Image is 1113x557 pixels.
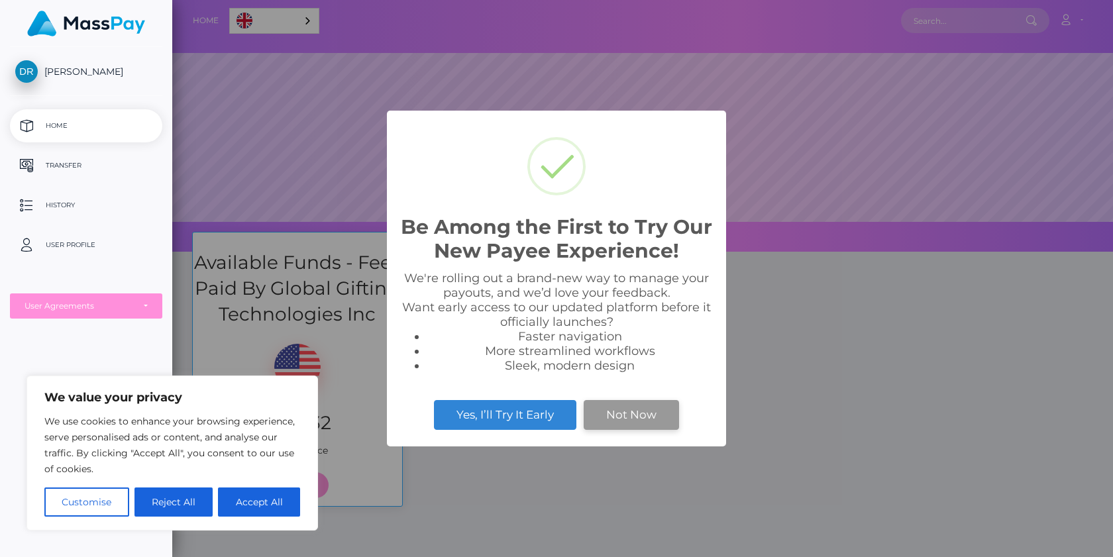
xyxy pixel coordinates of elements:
button: Reject All [134,487,213,517]
li: More streamlined workflows [427,344,713,358]
li: Sleek, modern design [427,358,713,373]
p: Home [15,116,157,136]
p: We value your privacy [44,389,300,405]
button: Yes, I’ll Try It Early [434,400,576,429]
li: Faster navigation [427,329,713,344]
img: MassPay [27,11,145,36]
span: [PERSON_NAME] [10,66,162,77]
button: Not Now [584,400,679,429]
div: We value your privacy [26,376,318,531]
div: User Agreements [25,301,133,311]
p: User Profile [15,235,157,255]
button: User Agreements [10,293,162,319]
p: We use cookies to enhance your browsing experience, serve personalised ads or content, and analys... [44,413,300,477]
h2: Be Among the First to Try Our New Payee Experience! [400,215,713,263]
p: Transfer [15,156,157,176]
button: Customise [44,487,129,517]
button: Accept All [218,487,300,517]
div: We're rolling out a brand-new way to manage your payouts, and we’d love your feedback. Want early... [400,271,713,373]
p: History [15,195,157,215]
